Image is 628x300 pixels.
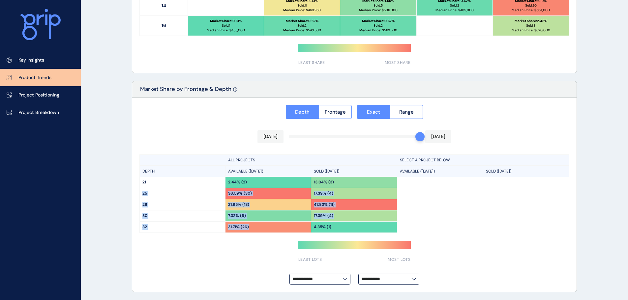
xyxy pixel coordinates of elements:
[314,179,334,185] p: 13.04% (3)
[385,60,411,66] span: MOST SHARE
[286,19,318,23] p: Market Share : 0.62 %
[140,16,188,36] p: 16
[486,169,511,174] p: SOLD ([DATE])
[207,28,245,33] p: Median Price: $ 455,000
[431,133,445,140] p: [DATE]
[450,3,459,8] p: Sold: 2
[359,8,398,13] p: Median Price: $ 506,000
[228,224,249,230] p: 31.71% (26)
[18,57,44,64] p: Key Insights
[388,257,410,262] span: MOST LOTS
[283,28,321,33] p: Median Price: $ 543,500
[297,23,307,28] p: Sold: 2
[314,224,331,230] p: 4.35% (1)
[142,169,155,174] p: DEPTH
[374,23,383,28] p: Sold: 2
[286,105,319,119] button: Depth
[142,224,223,230] p: 32
[314,169,339,174] p: SOLD ([DATE])
[228,169,263,174] p: AVAILABLE ([DATE])
[142,191,223,196] p: 25
[374,3,383,8] p: Sold: 5
[314,202,335,207] p: 47.83% (11)
[295,109,310,115] span: Depth
[314,213,333,219] p: 17.39% (4)
[435,8,474,13] p: Median Price: $ 485,000
[297,3,307,8] p: Sold: 11
[142,213,223,219] p: 30
[367,109,380,115] span: Exact
[298,257,322,262] span: LEAST LOTS
[140,85,231,97] p: Market Share by Frontage & Depth
[142,202,223,207] p: 28
[525,3,537,8] p: Sold: 20
[228,202,249,207] p: 21.95% (18)
[210,19,242,23] p: Market Share : 0.31 %
[283,8,321,13] p: Median Price: $ 469,950
[359,28,397,33] p: Median Price: $ 569,500
[390,105,423,119] button: Range
[319,105,352,119] button: Frontage
[400,169,435,174] p: AVAILABLE ([DATE])
[18,74,51,81] p: Product Trends
[298,60,325,66] span: LEAST SHARE
[362,19,395,23] p: Market Share : 0.62 %
[222,23,230,28] p: Sold: 1
[228,213,246,219] p: 7.32% (6)
[228,191,252,196] p: 36.59% (30)
[526,23,535,28] p: Sold: 8
[512,8,550,13] p: Median Price: $ 564,000
[515,19,547,23] p: Market Share : 2.48 %
[142,179,223,185] p: 21
[357,105,390,119] button: Exact
[399,109,414,115] span: Range
[263,133,278,140] p: [DATE]
[228,157,255,163] p: ALL PROJECTS
[314,191,333,196] p: 17.39% (4)
[18,92,59,98] p: Project Positioning
[400,157,450,163] p: SELECT A PROJECT BELOW
[325,109,346,115] span: Frontage
[18,109,59,116] p: Project Breakdown
[228,179,247,185] p: 2.44% (2)
[512,28,550,33] p: Median Price: $ 620,000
